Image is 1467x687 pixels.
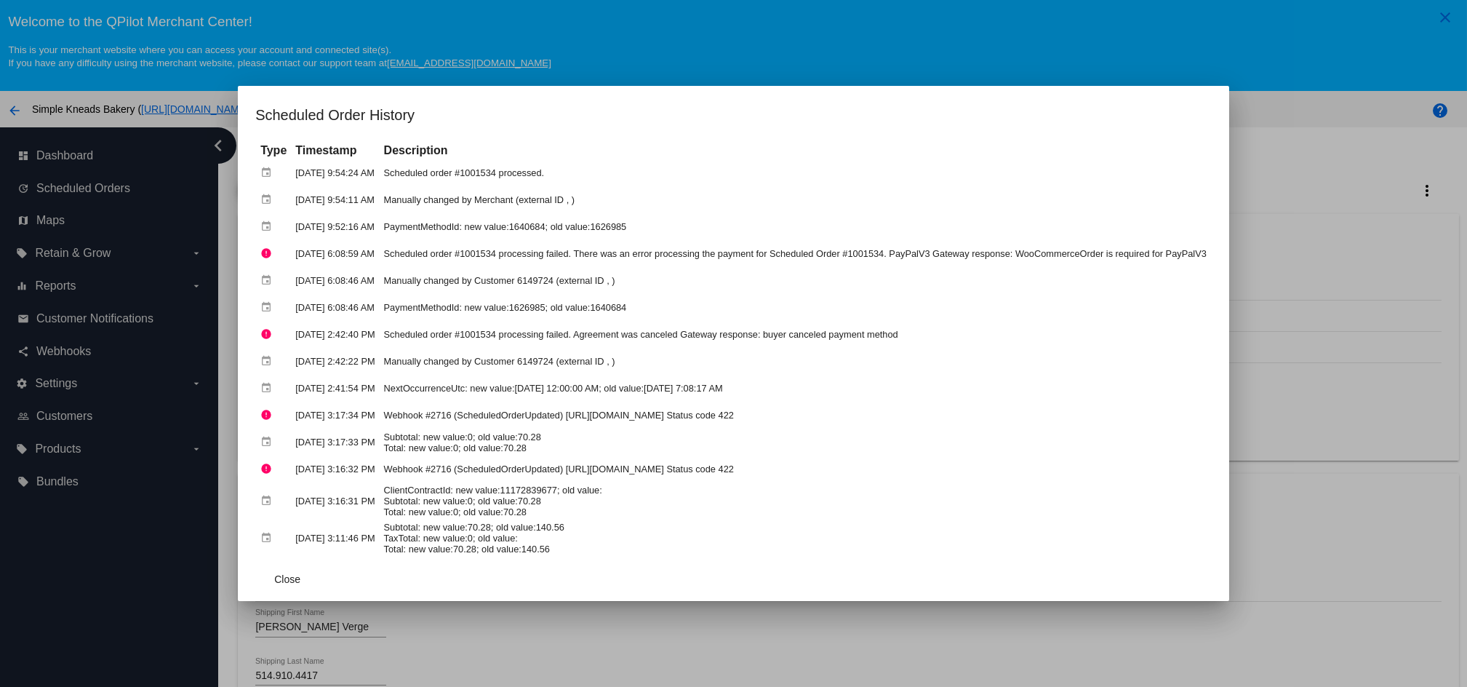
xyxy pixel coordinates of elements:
[380,160,1210,186] td: Scheduled order #1001534 processed.
[380,214,1210,239] td: PaymentMethodId: new value:1640684; old value:1626985
[292,241,378,266] td: [DATE] 6:08:59 AM
[260,215,278,238] mat-icon: event
[292,483,378,519] td: [DATE] 3:16:31 PM
[260,458,278,480] mat-icon: error
[260,323,278,346] mat-icon: error
[292,187,378,213] td: [DATE] 9:54:11 AM
[292,322,378,347] td: [DATE] 2:42:40 PM
[260,490,278,512] mat-icon: event
[380,295,1210,320] td: PaymentMethodId: new value:1626985; old value:1640684
[260,162,278,184] mat-icon: event
[255,566,319,592] button: Close dialog
[260,296,278,319] mat-icon: event
[260,377,278,400] mat-icon: event
[380,402,1210,428] td: Webhook #2716 (ScheduledOrderUpdated) [URL][DOMAIN_NAME] Status code 422
[292,456,378,482] td: [DATE] 3:16:32 PM
[260,431,278,453] mat-icon: event
[274,573,300,585] span: Close
[380,376,1210,401] td: NextOccurrenceUtc: new value:[DATE] 12:00:00 AM; old value:[DATE] 7:08:17 AM
[380,456,1210,482] td: Webhook #2716 (ScheduledOrderUpdated) [URL][DOMAIN_NAME] Status code 422
[380,241,1210,266] td: Scheduled order #1001534 processing failed. There was an error processing the payment for Schedul...
[380,322,1210,347] td: Scheduled order #1001534 processing failed. Agreement was canceled Gateway response: buyer cancel...
[292,295,378,320] td: [DATE] 6:08:46 AM
[380,143,1210,159] th: Description
[260,269,278,292] mat-icon: event
[260,350,278,373] mat-icon: event
[260,404,278,426] mat-icon: error
[292,349,378,374] td: [DATE] 2:42:22 PM
[292,160,378,186] td: [DATE] 9:54:24 AM
[292,268,378,293] td: [DATE] 6:08:46 AM
[292,520,378,556] td: [DATE] 3:11:46 PM
[380,187,1210,213] td: Manually changed by Merchant (external ID , )
[260,242,278,265] mat-icon: error
[292,376,378,401] td: [DATE] 2:41:54 PM
[380,429,1210,455] td: Subtotal: new value:0; old value:70.28 Total: new value:0; old value:70.28
[255,103,1212,127] h1: Scheduled Order History
[380,483,1210,519] td: ClientContractId: new value:11172839677; old value: Subtotal: new value:0; old value:70.28 Total:...
[380,268,1210,293] td: Manually changed by Customer 6149724 (external ID , )
[260,188,278,211] mat-icon: event
[292,214,378,239] td: [DATE] 9:52:16 AM
[380,349,1210,374] td: Manually changed by Customer 6149724 (external ID , )
[292,429,378,455] td: [DATE] 3:17:33 PM
[260,527,278,549] mat-icon: event
[257,143,290,159] th: Type
[292,402,378,428] td: [DATE] 3:17:34 PM
[292,143,378,159] th: Timestamp
[380,520,1210,556] td: Subtotal: new value:70.28; old value:140.56 TaxTotal: new value:0; old value: Total: new value:70...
